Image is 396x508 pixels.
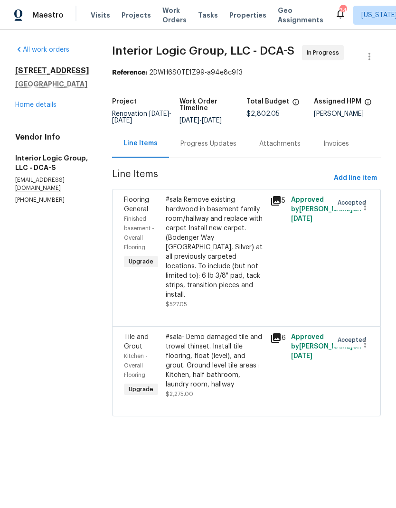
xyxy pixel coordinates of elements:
b: Reference: [112,69,147,76]
span: In Progress [307,48,343,57]
span: Properties [229,10,266,20]
span: Maestro [32,10,64,20]
div: 6 [270,332,285,344]
div: 5 [270,195,285,207]
span: $2,275.00 [166,391,193,397]
div: Invoices [323,139,349,149]
span: [DATE] [149,111,169,117]
span: $527.05 [166,301,187,307]
span: Approved by [PERSON_NAME] on [291,334,361,359]
span: The total cost of line items that have been proposed by Opendoor. This sum includes line items th... [292,98,300,111]
span: [DATE] [202,117,222,124]
span: Kitchen - Overall Flooring [124,353,148,378]
div: Progress Updates [180,139,236,149]
h5: Work Order Timeline [179,98,247,112]
a: All work orders [15,47,69,53]
span: - [179,117,222,124]
span: Line Items [112,169,330,187]
span: - [112,111,171,124]
span: Flooring General [124,197,149,213]
div: #sala Remove existing hardwood in basement family room/hallway and replace with carpet Install ne... [166,195,264,300]
span: Add line item [334,172,377,184]
span: Projects [122,10,151,20]
h5: Interior Logic Group, LLC - DCA-S [15,153,89,172]
span: Accepted [338,335,370,345]
a: Home details [15,102,57,108]
div: 34 [339,6,346,15]
span: The hpm assigned to this work order. [364,98,372,111]
span: Upgrade [125,385,157,394]
button: Add line item [330,169,381,187]
span: Approved by [PERSON_NAME] on [291,197,361,222]
span: [DATE] [291,216,312,222]
span: Interior Logic Group, LLC - DCA-S [112,45,294,56]
span: Finished basement - Overall Flooring [124,216,154,250]
h5: Project [112,98,137,105]
span: Tasks [198,12,218,19]
div: 2DWH6S0TE1Z99-a94e8c9f3 [112,68,381,77]
span: Visits [91,10,110,20]
span: Renovation [112,111,171,124]
span: Tile and Grout [124,334,149,350]
h5: Total Budget [246,98,289,105]
span: Upgrade [125,257,157,266]
span: [DATE] [112,117,132,124]
span: Accepted [338,198,370,207]
span: $2,802.05 [246,111,280,117]
div: Attachments [259,139,301,149]
div: #sala- Demo damaged tile and trowel thinset. Install tile flooring, float (level), and grout. Gro... [166,332,264,389]
span: Geo Assignments [278,6,323,25]
span: [DATE] [291,353,312,359]
h5: Assigned HPM [314,98,361,105]
h4: Vendor Info [15,132,89,142]
div: [PERSON_NAME] [314,111,381,117]
span: [DATE] [179,117,199,124]
span: Work Orders [162,6,187,25]
div: Line Items [123,139,158,148]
